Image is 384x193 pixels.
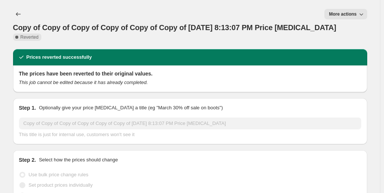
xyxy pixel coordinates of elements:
[13,23,336,32] span: Copy of Copy of Copy of Copy of Copy of Copy of [DATE] 8:13:07 PM Price [MEDICAL_DATA]
[19,80,148,85] i: This job cannot be edited because it has already completed.
[19,70,361,77] h2: The prices have been reverted to their original values.
[19,156,36,164] h2: Step 2.
[21,34,39,40] span: Reverted
[13,9,23,19] button: Price change jobs
[29,172,88,177] span: Use bulk price change rules
[19,104,36,112] h2: Step 1.
[329,11,356,17] span: More actions
[19,118,361,129] input: 30% off holiday sale
[39,104,223,112] p: Optionally give your price [MEDICAL_DATA] a title (eg "March 30% off sale on boots")
[324,9,367,19] button: More actions
[39,156,118,164] p: Select how the prices should change
[19,132,135,137] span: This title is just for internal use, customers won't see it
[26,54,92,61] h2: Prices reverted successfully
[29,182,93,188] span: Set product prices individually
